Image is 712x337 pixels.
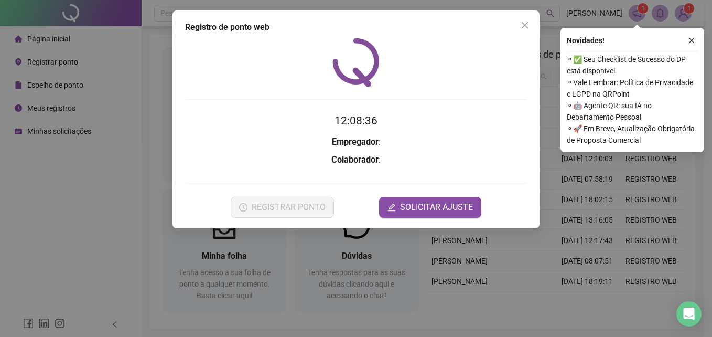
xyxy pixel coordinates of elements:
[567,35,605,46] span: Novidades !
[567,123,698,146] span: ⚬ 🚀 Em Breve, Atualização Obrigatória de Proposta Comercial
[400,201,473,214] span: SOLICITAR AJUSTE
[379,197,481,218] button: editSOLICITAR AJUSTE
[332,38,380,87] img: QRPoint
[331,155,379,165] strong: Colaborador
[231,197,334,218] button: REGISTRAR PONTO
[185,153,527,167] h3: :
[567,54,698,77] span: ⚬ ✅ Seu Checklist de Sucesso do DP está disponível
[332,137,379,147] strong: Empregador
[387,203,396,212] span: edit
[521,21,529,29] span: close
[676,301,702,327] div: Open Intercom Messenger
[567,100,698,123] span: ⚬ 🤖 Agente QR: sua IA no Departamento Pessoal
[185,21,527,34] div: Registro de ponto web
[335,114,377,127] time: 12:08:36
[567,77,698,100] span: ⚬ Vale Lembrar: Política de Privacidade e LGPD na QRPoint
[185,135,527,149] h3: :
[516,17,533,34] button: Close
[688,37,695,44] span: close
